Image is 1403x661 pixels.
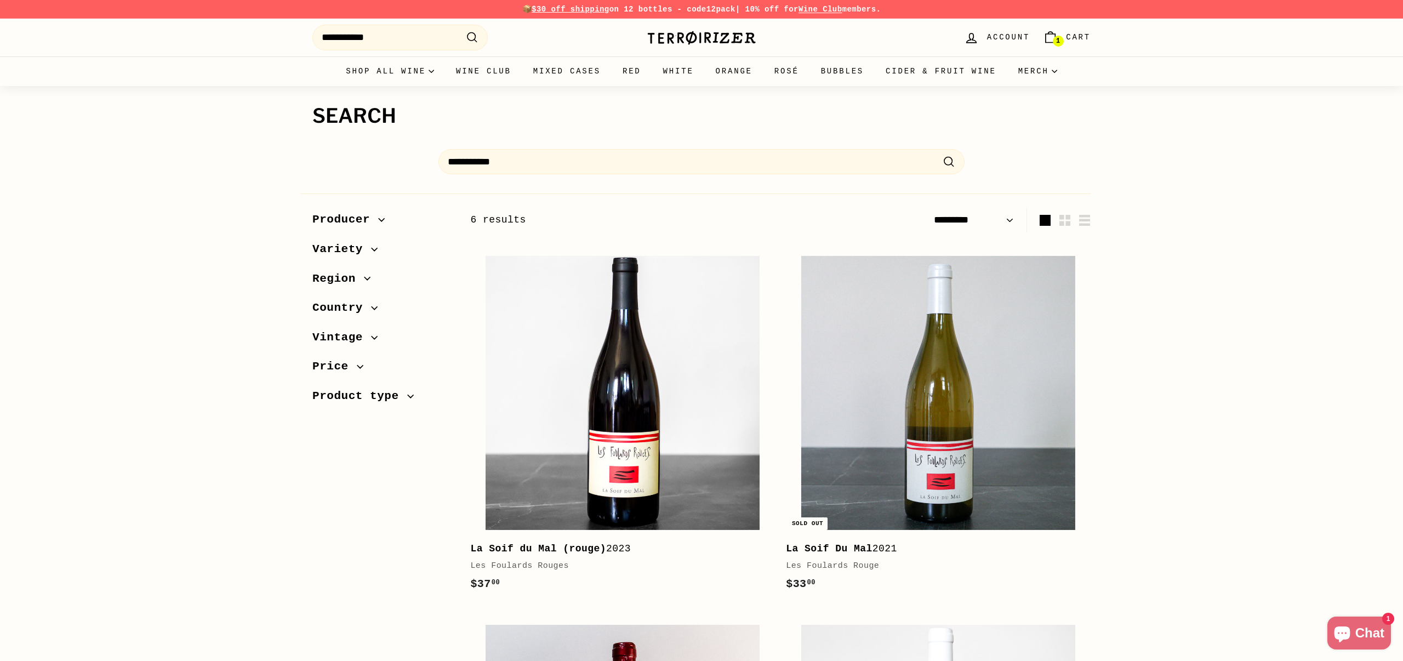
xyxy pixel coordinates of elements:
a: Mixed Cases [522,56,612,86]
a: Rosé [763,56,810,86]
div: Les Foulards Rouge [786,560,1080,573]
button: Price [312,355,453,384]
button: Producer [312,208,453,237]
a: Wine Club [445,56,522,86]
span: $37 [470,578,500,590]
div: Primary [290,56,1113,86]
a: Account [957,21,1036,54]
sup: 00 [807,579,815,586]
span: Cart [1066,31,1091,43]
div: Les Foulards Rouges [470,560,764,573]
button: Country [312,296,453,326]
h1: Search [312,105,1091,127]
span: $30 off shipping [532,5,609,14]
span: Variety [312,240,371,259]
div: 2023 [470,541,764,557]
span: $33 [786,578,815,590]
a: Sold out La Soif Du Mal2021Les Foulards Rouge [786,241,1091,604]
a: Orange [705,56,763,86]
span: Vintage [312,328,371,347]
span: Account [987,31,1030,43]
a: Cart [1036,21,1097,54]
sup: 00 [492,579,500,586]
summary: Merch [1007,56,1068,86]
strong: 12pack [706,5,735,14]
a: La Soif du Mal (rouge)2023Les Foulards Rouges [470,241,775,604]
a: Wine Club [799,5,842,14]
a: Cider & Fruit Wine [875,56,1007,86]
span: Product type [312,387,407,406]
b: La Soif du Mal (rouge) [470,543,606,554]
span: 1 [1056,37,1060,45]
a: Bubbles [810,56,875,86]
button: Product type [312,384,453,414]
div: 2021 [786,541,1080,557]
span: Producer [312,210,378,229]
summary: Shop all wine [335,56,445,86]
span: Region [312,270,364,288]
button: Variety [312,237,453,267]
button: Region [312,267,453,297]
p: 📦 on 12 bottles - code | 10% off for members. [312,3,1091,15]
button: Vintage [312,326,453,355]
a: White [652,56,705,86]
span: Country [312,299,371,317]
inbox-online-store-chat: Shopify online store chat [1324,617,1394,652]
a: Red [612,56,652,86]
div: Sold out [788,517,828,530]
span: Price [312,357,357,376]
b: La Soif Du Mal [786,543,872,554]
div: 6 results [470,212,780,228]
